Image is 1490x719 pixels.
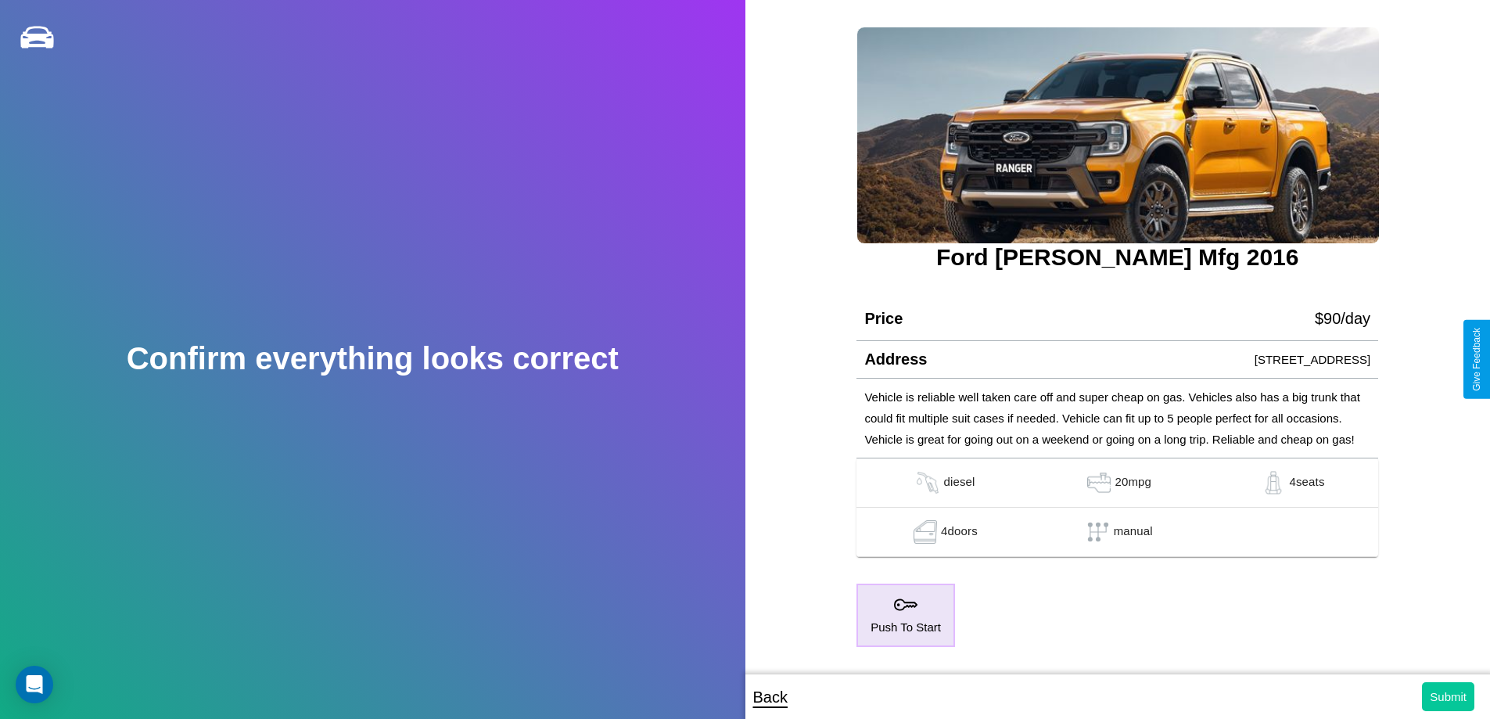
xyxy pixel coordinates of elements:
[910,520,941,544] img: gas
[864,310,903,328] h4: Price
[1114,520,1153,544] p: manual
[1315,304,1370,333] p: $ 90 /day
[856,458,1378,557] table: simple table
[1083,471,1115,494] img: gas
[1255,349,1370,370] p: [STREET_ADDRESS]
[864,386,1370,450] p: Vehicle is reliable well taken care off and super cheap on gas. Vehicles also has a big trunk tha...
[16,666,53,703] div: Open Intercom Messenger
[127,341,619,376] h2: Confirm everything looks correct
[943,471,975,494] p: diesel
[753,683,788,711] p: Back
[1471,328,1482,391] div: Give Feedback
[1258,471,1289,494] img: gas
[1115,471,1151,494] p: 20 mpg
[856,244,1378,271] h3: Ford [PERSON_NAME] Mfg 2016
[1422,682,1474,711] button: Submit
[1289,471,1324,494] p: 4 seats
[912,471,943,494] img: gas
[871,617,941,638] p: Push To Start
[941,520,978,544] p: 4 doors
[864,351,927,368] h4: Address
